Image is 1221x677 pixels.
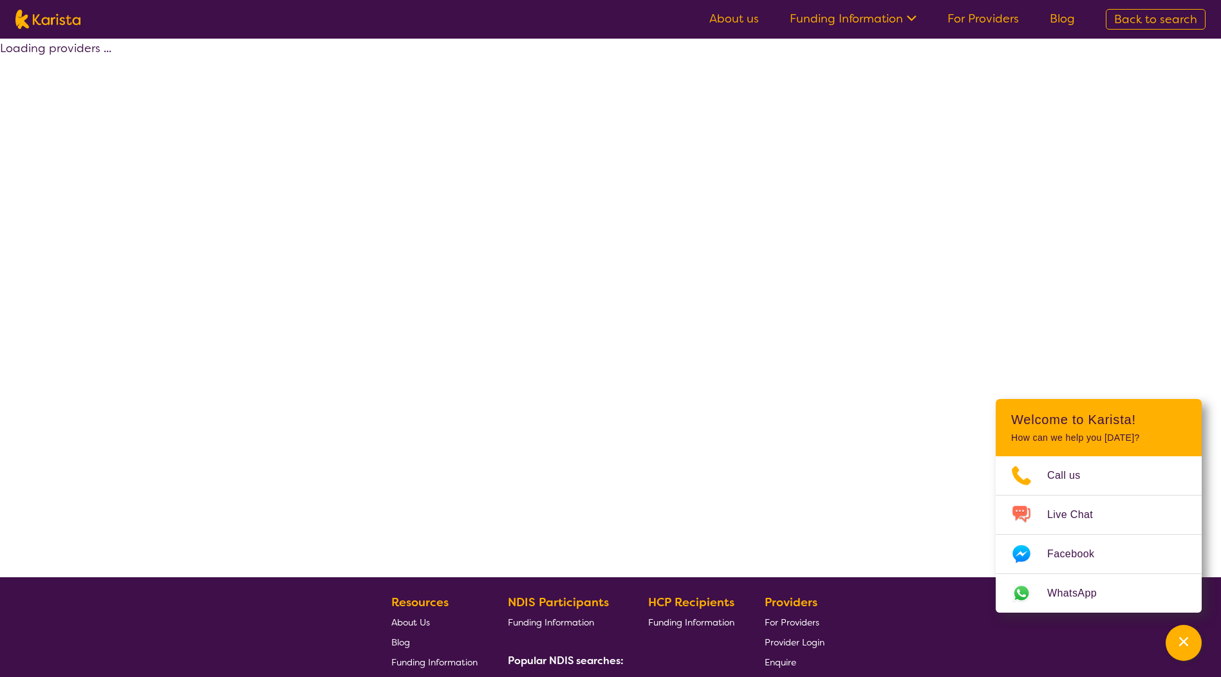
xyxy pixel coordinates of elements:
[1050,11,1075,26] a: Blog
[765,632,825,652] a: Provider Login
[790,11,917,26] a: Funding Information
[508,595,609,610] b: NDIS Participants
[15,10,80,29] img: Karista logo
[765,652,825,672] a: Enquire
[391,636,410,648] span: Blog
[765,595,817,610] b: Providers
[996,456,1202,613] ul: Choose channel
[1166,625,1202,661] button: Channel Menu
[508,654,624,667] b: Popular NDIS searches:
[1047,466,1096,485] span: Call us
[391,656,478,668] span: Funding Information
[391,612,478,632] a: About Us
[996,399,1202,613] div: Channel Menu
[1106,9,1206,30] a: Back to search
[765,612,825,632] a: For Providers
[648,617,734,628] span: Funding Information
[648,612,734,632] a: Funding Information
[765,636,825,648] span: Provider Login
[391,617,430,628] span: About Us
[1011,432,1186,443] p: How can we help you [DATE]?
[996,574,1202,613] a: Web link opens in a new tab.
[391,595,449,610] b: Resources
[709,11,759,26] a: About us
[508,612,619,632] a: Funding Information
[508,617,594,628] span: Funding Information
[648,595,734,610] b: HCP Recipients
[1114,12,1197,27] span: Back to search
[1011,412,1186,427] h2: Welcome to Karista!
[765,617,819,628] span: For Providers
[391,632,478,652] a: Blog
[1047,584,1112,603] span: WhatsApp
[947,11,1019,26] a: For Providers
[765,656,796,668] span: Enquire
[1047,505,1108,524] span: Live Chat
[1047,544,1110,564] span: Facebook
[391,652,478,672] a: Funding Information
